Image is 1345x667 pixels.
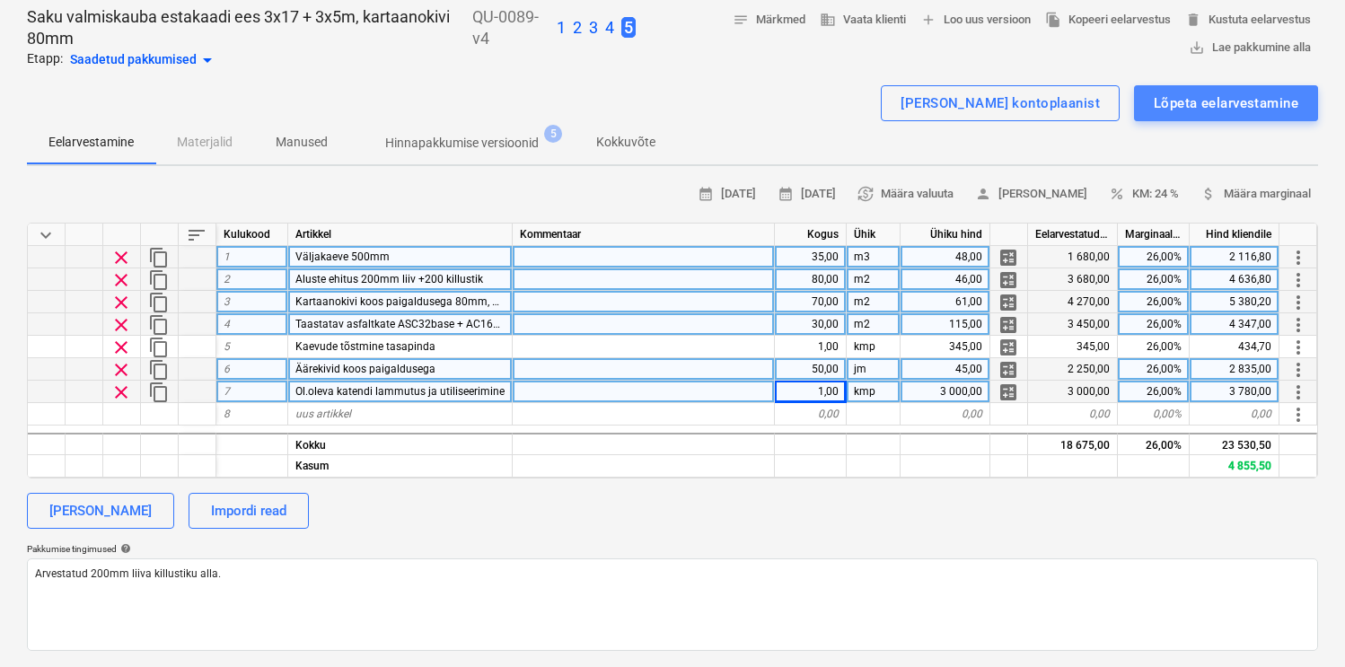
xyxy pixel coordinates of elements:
[1190,246,1279,268] div: 2 116,80
[998,313,1019,335] span: Halda rea detailset jaotust
[847,381,901,403] div: kmp
[276,133,328,152] p: Manused
[1190,336,1279,358] div: 434,70
[901,403,990,426] div: 0,00
[770,180,843,208] button: [DATE]
[186,224,207,245] span: Sorteeri read tabelis
[27,49,63,71] p: Etapp:
[148,336,170,357] span: Dubleeri rida
[1185,10,1311,31] span: Kustuta eelarvestus
[847,268,901,291] div: m2
[901,358,990,381] div: 45,00
[211,499,286,522] div: Impordi read
[1028,246,1118,268] div: 1 680,00
[288,433,513,455] div: Kokku
[998,291,1019,312] span: Halda rea detailset jaotust
[148,358,170,380] span: Dubleeri rida
[901,224,990,246] div: Ühiku hind
[1028,268,1118,291] div: 3 680,00
[775,268,847,291] div: 80,00
[224,295,230,308] span: 3
[820,10,906,31] span: Vaata klienti
[557,16,566,39] button: 1
[920,10,1031,31] span: Loo uus versioon
[27,558,1318,651] textarea: Arvestatud 200mm liiva killustiku alla.
[1200,186,1217,202] span: attach_money
[1118,313,1190,336] div: 26,00%
[968,180,1094,208] button: [PERSON_NAME]
[775,358,847,381] div: 50,00
[1134,85,1318,121] button: Lõpeta eelarvestamine
[998,336,1019,357] span: Halda rea detailset jaotust
[1118,403,1190,426] div: 0,00%
[1118,246,1190,268] div: 26,00%
[224,250,230,263] span: 1
[1288,313,1309,335] span: Rohkem toiminguid
[216,224,288,246] div: Kulukood
[775,246,847,268] div: 35,00
[589,17,598,39] p: 3
[1200,184,1311,205] span: Määra marginaal
[1118,268,1190,291] div: 26,00%
[913,6,1038,34] button: Loo uus versioon
[813,6,913,34] button: Vaata klienti
[1118,358,1190,381] div: 26,00%
[295,273,483,285] span: Aluste ehitus 200mm liiv +200 killustik
[1028,381,1118,403] div: 3 000,00
[1028,433,1118,455] div: 18 675,00
[189,493,309,529] button: Impordi read
[557,17,566,39] p: 1
[110,358,132,380] span: Eemalda rida
[295,385,505,398] span: Ol.oleva katendi lammutus ja utiliseerimine
[998,246,1019,268] span: Halda rea detailset jaotust
[1288,358,1309,380] span: Rohkem toiminguid
[1189,39,1205,56] span: save_alt
[288,224,513,246] div: Artikkel
[589,16,598,39] button: 3
[725,6,813,34] button: Märkmed
[224,318,230,330] span: 4
[778,184,836,205] span: [DATE]
[1288,381,1309,402] span: Rohkem toiminguid
[295,408,351,420] span: uus artikkel
[1109,184,1179,205] span: KM: 24 %
[1288,268,1309,290] span: Rohkem toiminguid
[605,17,614,39] p: 4
[224,340,230,353] span: 5
[1045,10,1171,31] span: Kopeeri eelarvestus
[110,268,132,290] span: Eemalda rida
[690,180,763,208] button: [DATE]
[733,12,749,28] span: notes
[775,291,847,313] div: 70,00
[920,12,936,28] span: add
[1190,291,1279,313] div: 5 380,20
[1190,403,1279,426] div: 0,00
[775,403,847,426] div: 0,00
[998,358,1019,380] span: Halda rea detailset jaotust
[110,291,132,312] span: Eemalda rida
[224,408,230,420] span: 8
[1038,6,1178,34] button: Kopeeri eelarvestus
[1189,38,1311,58] span: Lae pakkumine alla
[857,186,874,202] span: currency_exchange
[1182,34,1318,62] button: Lae pakkumine alla
[847,313,901,336] div: m2
[1028,313,1118,336] div: 3 450,00
[847,291,901,313] div: m2
[1288,246,1309,268] span: Rohkem toiminguid
[1288,336,1309,357] span: Rohkem toiminguid
[1190,381,1279,403] div: 3 780,00
[1028,291,1118,313] div: 4 270,00
[1190,358,1279,381] div: 2 835,00
[573,17,582,39] p: 2
[901,336,990,358] div: 345,00
[224,385,230,398] span: 7
[698,184,756,205] span: [DATE]
[385,134,539,153] p: Hinnapakkumise versioonid
[775,313,847,336] div: 30,00
[27,6,465,49] p: Saku valmiskauba estakaadi ees 3x17 + 3x5m, kartaanokivi 80mm
[472,6,549,49] p: QU-0089-v4
[295,363,435,375] span: Äärekivid koos paigaldusega
[621,17,636,38] span: 5
[224,273,230,285] span: 2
